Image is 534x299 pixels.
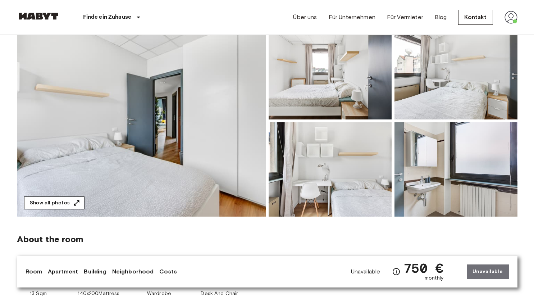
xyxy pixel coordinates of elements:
[84,267,106,276] a: Building
[78,290,119,297] span: 140x200Mattress
[17,25,266,217] img: Marketing picture of unit IT-14-037-008-01H
[30,290,47,297] span: 13 Sqm
[24,196,85,210] button: Show all photos
[505,11,517,24] img: avatar
[403,262,443,275] span: 750 €
[17,13,60,20] img: Habyt
[159,267,177,276] a: Costs
[435,13,447,22] a: Blog
[351,268,380,276] span: Unavailable
[269,122,392,217] img: Picture of unit IT-14-037-008-01H
[26,267,42,276] a: Room
[112,267,154,276] a: Neighborhood
[394,25,517,119] img: Picture of unit IT-14-037-008-01H
[293,13,317,22] a: Über uns
[394,122,517,217] img: Picture of unit IT-14-037-008-01H
[48,267,78,276] a: Apartment
[17,234,517,245] span: About the room
[425,275,443,282] span: monthly
[387,13,423,22] a: Für Vermieter
[83,13,132,22] p: Finde ein Zuhause
[458,10,493,25] a: Kontakt
[329,13,375,22] a: Für Unternehmen
[147,290,171,297] span: Wardrobe
[201,290,238,297] span: Desk And Chair
[392,267,401,276] svg: Check cost overview for full price breakdown. Please note that discounts apply to new joiners onl...
[269,25,392,119] img: Picture of unit IT-14-037-008-01H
